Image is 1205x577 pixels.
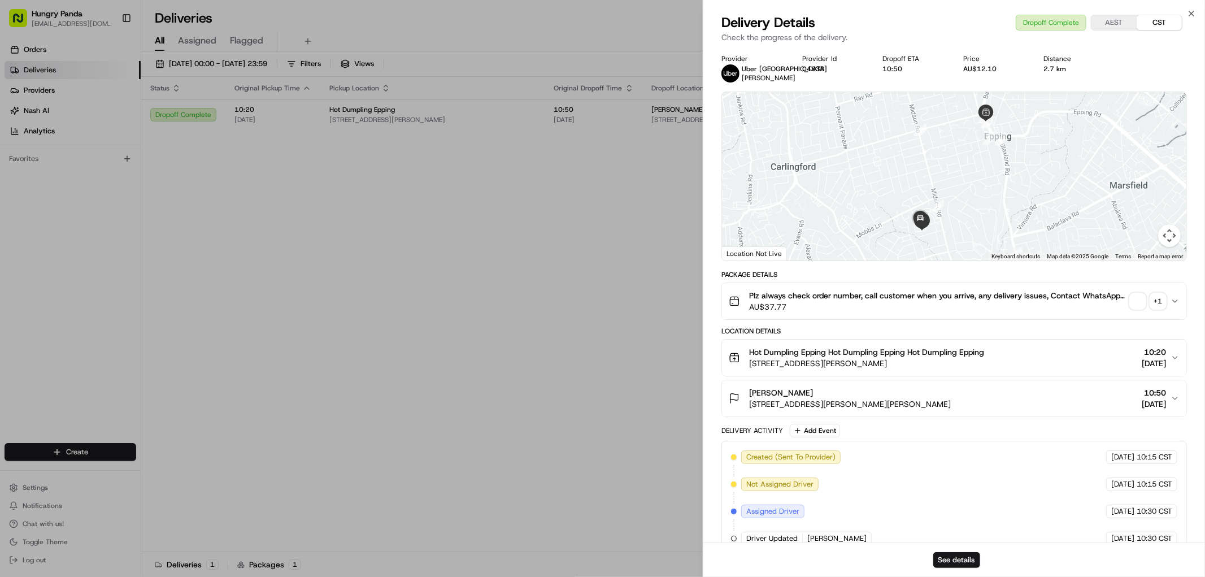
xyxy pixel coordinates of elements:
[746,479,814,489] span: Not Assigned Driver
[23,176,32,185] img: 1736555255976-a54dd68f-1ca7-489b-9aae-adbdc363a1c4
[746,506,799,517] span: Assigned Driver
[721,426,783,435] div: Delivery Activity
[742,73,795,83] span: [PERSON_NAME]
[23,253,86,264] span: Knowledge Base
[11,45,206,63] p: Welcome 👋
[749,387,813,398] span: [PERSON_NAME]
[11,11,34,34] img: Nash
[51,108,185,119] div: Start new chat
[746,533,798,544] span: Driver Updated
[790,424,840,437] button: Add Event
[91,248,186,268] a: 💻API Documentation
[24,108,44,128] img: 1753817452368-0c19585d-7be3-40d9-9a41-2dc781b3d1eb
[725,246,762,261] img: Google
[1142,398,1166,410] span: [DATE]
[1111,452,1134,462] span: [DATE]
[1137,533,1172,544] span: 10:30 CST
[883,54,946,63] div: Dropoff ETA
[749,358,984,369] span: [STREET_ADDRESS][PERSON_NAME]
[1142,346,1166,358] span: 10:20
[802,64,824,73] button: 0483B
[933,552,980,568] button: See details
[7,248,91,268] a: 📗Knowledge Base
[43,206,70,215] span: 8月15日
[963,54,1026,63] div: Price
[11,164,29,183] img: Bea Lacdao
[11,108,32,128] img: 1736555255976-a54dd68f-1ca7-489b-9aae-adbdc363a1c4
[742,64,827,73] span: Uber [GEOGRAPHIC_DATA]
[963,64,1026,73] div: AU$12.10
[51,119,155,128] div: We're available if you need us!
[721,32,1187,43] p: Check the progress of the delivery.
[721,54,784,63] div: Provider
[1115,253,1131,259] a: Terms
[1137,15,1182,30] button: CST
[914,124,926,136] div: 9
[994,133,1006,145] div: 5
[100,175,127,184] span: 8月19日
[1010,247,1022,259] div: 4
[107,253,181,264] span: API Documentation
[175,145,206,158] button: See all
[112,280,137,289] span: Pylon
[1158,224,1181,247] button: Map camera controls
[35,175,92,184] span: [PERSON_NAME]
[1111,506,1134,517] span: [DATE]
[29,73,186,85] input: Clear
[1044,64,1107,73] div: 2.7 km
[722,340,1186,376] button: Hot Dumpling Epping Hot Dumpling Epping Hot Dumpling Epping[STREET_ADDRESS][PERSON_NAME]10:20[DATE]
[722,246,787,261] div: Location Not Live
[1044,54,1107,63] div: Distance
[749,398,951,410] span: [STREET_ADDRESS][PERSON_NAME][PERSON_NAME]
[802,54,865,63] div: Provider Id
[982,132,995,145] div: 6
[1130,293,1166,309] button: +1
[722,380,1186,417] button: [PERSON_NAME][STREET_ADDRESS][PERSON_NAME][PERSON_NAME]10:50[DATE]
[746,452,836,462] span: Created (Sent To Provider)
[883,64,946,73] div: 10:50
[725,246,762,261] a: Open this area in Google Maps (opens a new window)
[1111,533,1134,544] span: [DATE]
[722,283,1186,319] button: Plz always check order number, call customer when you arrive, any delivery issues, Contact WhatsA...
[1138,253,1183,259] a: Report a map error
[721,270,1187,279] div: Package Details
[932,199,944,212] div: 10
[37,206,41,215] span: •
[94,175,98,184] span: •
[807,533,867,544] span: [PERSON_NAME]
[1137,506,1172,517] span: 10:30 CST
[749,346,984,358] span: Hot Dumpling Epping Hot Dumpling Epping Hot Dumpling Epping
[1047,253,1108,259] span: Map data ©2025 Google
[991,253,1040,261] button: Keyboard shortcuts
[80,280,137,289] a: Powered byPylon
[1142,358,1166,369] span: [DATE]
[749,301,1125,313] span: AU$37.77
[95,254,105,263] div: 💻
[1137,479,1172,489] span: 10:15 CST
[749,290,1125,301] span: Plz always check order number, call customer when you arrive, any delivery issues, Contact WhatsA...
[1137,452,1172,462] span: 10:15 CST
[1150,293,1166,309] div: + 1
[1111,479,1134,489] span: [DATE]
[1091,15,1137,30] button: AEST
[11,147,76,156] div: Past conversations
[721,14,815,32] span: Delivery Details
[1142,387,1166,398] span: 10:50
[721,64,739,83] img: uber-new-logo.jpeg
[721,327,1187,336] div: Location Details
[192,111,206,125] button: Start new chat
[11,254,20,263] div: 📗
